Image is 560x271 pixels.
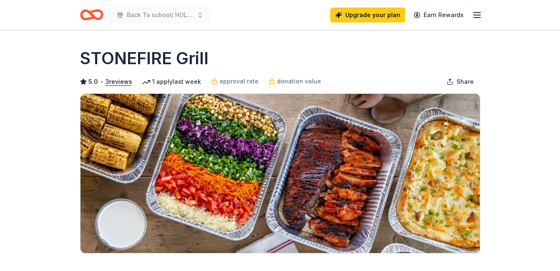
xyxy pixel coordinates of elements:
span: • [100,78,103,85]
a: Home [80,5,103,25]
span: Share [457,77,474,87]
a: donation value [269,76,321,86]
span: donation value [277,76,321,86]
button: Back To school/ HOLIDAYS [110,7,210,23]
button: Share [440,73,480,90]
h1: STONEFIRE Grill [80,47,208,70]
span: 5.0 [88,77,98,87]
div: 1 apply last week [142,77,201,87]
span: approval rate [219,76,259,86]
img: Image for STONEFIRE Grill [80,94,480,253]
a: Upgrade your plan [330,8,405,23]
a: approval rate [211,76,259,86]
a: Earn Rewards [409,8,469,23]
button: 3reviews [105,77,132,87]
span: Back To school/ HOLIDAYS [127,10,193,20]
